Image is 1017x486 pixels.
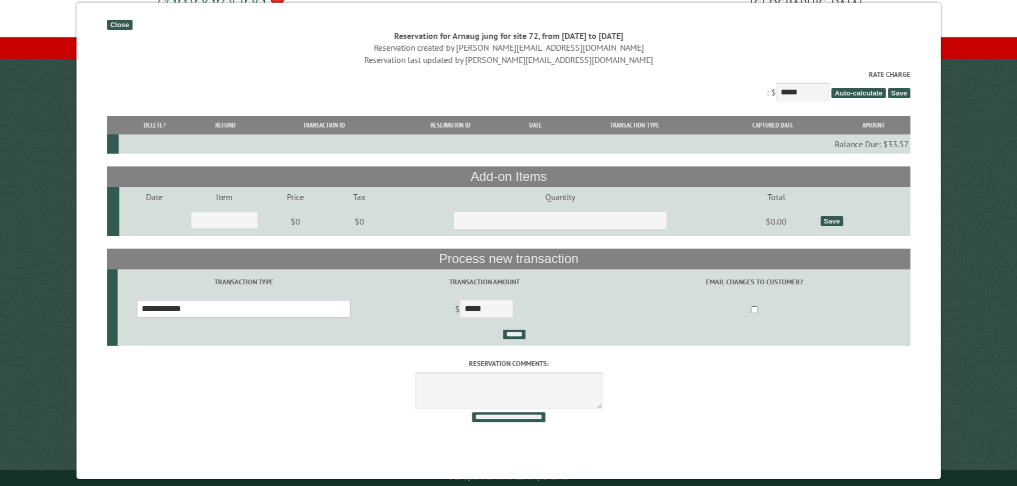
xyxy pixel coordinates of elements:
label: Transaction Type [119,277,368,287]
td: $0 [332,206,387,236]
th: Delete? [118,116,191,134]
td: $0 [259,206,332,236]
td: Date [119,187,189,206]
div: : $ [107,69,910,104]
label: Transaction Amount [371,277,597,287]
td: Price [259,187,332,206]
span: Save [888,88,910,98]
th: Transaction ID [259,116,388,134]
div: Reservation for Arnaug jung for site 72, from [DATE] to [DATE] [107,30,910,42]
td: $ [369,295,598,325]
th: Add-on Items [107,166,910,187]
td: $0.00 [733,206,818,236]
label: Email changes to customer? [600,277,909,287]
th: Process new transaction [107,249,910,269]
th: Refund [191,116,259,134]
th: Transaction Type [559,116,710,134]
small: © Campground Commander LLC. All rights reserved. [448,474,569,481]
div: Reservation created by [PERSON_NAME][EMAIL_ADDRESS][DOMAIN_NAME] [107,42,910,53]
div: Reservation last updated by [PERSON_NAME][EMAIL_ADDRESS][DOMAIN_NAME] [107,54,910,66]
td: Quantity [387,187,733,206]
th: Reservation ID [389,116,512,134]
label: Rate Charge [107,69,910,79]
div: Close [107,20,132,30]
label: Reservation comments: [107,358,910,369]
th: Amount [836,116,910,134]
td: Balance Due: $33.57 [118,134,910,154]
td: Tax [332,187,387,206]
th: Date [512,116,559,134]
td: Item [189,187,259,206]
td: Total [733,187,818,206]
th: Captured Date [709,116,836,134]
span: Auto-calculate [831,88,886,98]
div: Save [820,216,842,226]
